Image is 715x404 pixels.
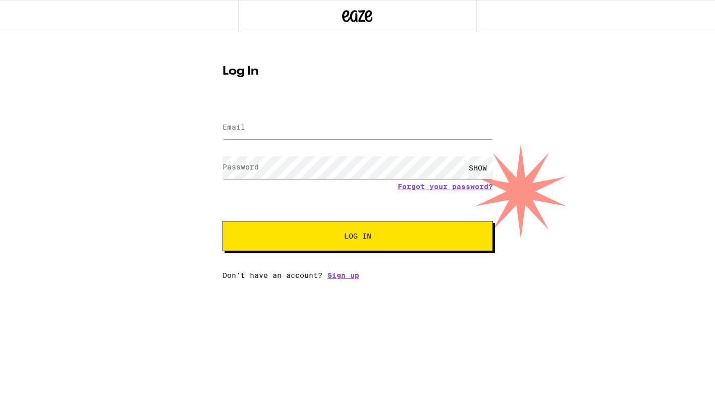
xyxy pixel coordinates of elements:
[463,156,493,179] div: SHOW
[223,117,493,139] input: Email
[398,183,493,191] a: Forgot your password?
[223,66,493,78] h1: Log In
[223,163,259,171] label: Password
[223,221,493,251] button: Log In
[223,271,493,279] div: Don't have an account?
[344,233,371,240] span: Log In
[223,123,245,131] label: Email
[327,271,359,279] a: Sign up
